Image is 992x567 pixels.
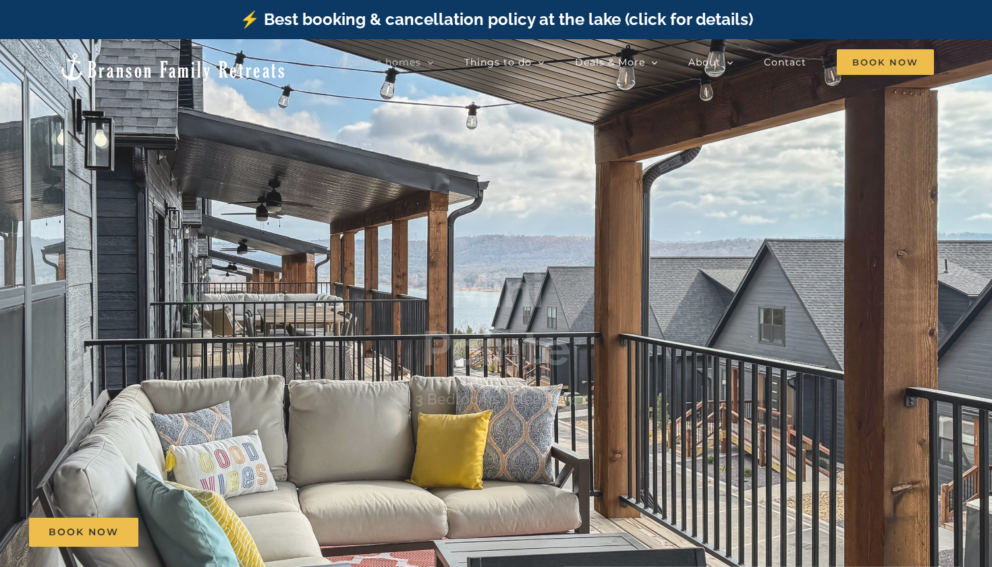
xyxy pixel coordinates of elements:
a: Contact [764,49,806,76]
span: About [688,57,721,67]
span: Things to do [464,57,532,67]
a: Book Now [29,518,138,547]
a: Vacation homes [335,49,434,76]
a: About [688,49,734,76]
a: Things to do [464,49,545,76]
span: Book Now [49,526,119,538]
span: Book Now [837,49,934,75]
img: Branson Family Retreats Logo [58,52,287,82]
b: Mini Pointe [422,261,570,377]
h4: 3 Bedrooms | Sleeps 14 [415,390,577,408]
span: Deals & More [575,57,645,67]
span: Vacation homes [335,57,421,67]
a: ⚡️ Best booking & cancellation policy at the lake (click for details) [240,9,753,29]
a: Deals & More [575,49,658,76]
nav: Main Menu [335,49,934,76]
span: Contact [764,57,806,67]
